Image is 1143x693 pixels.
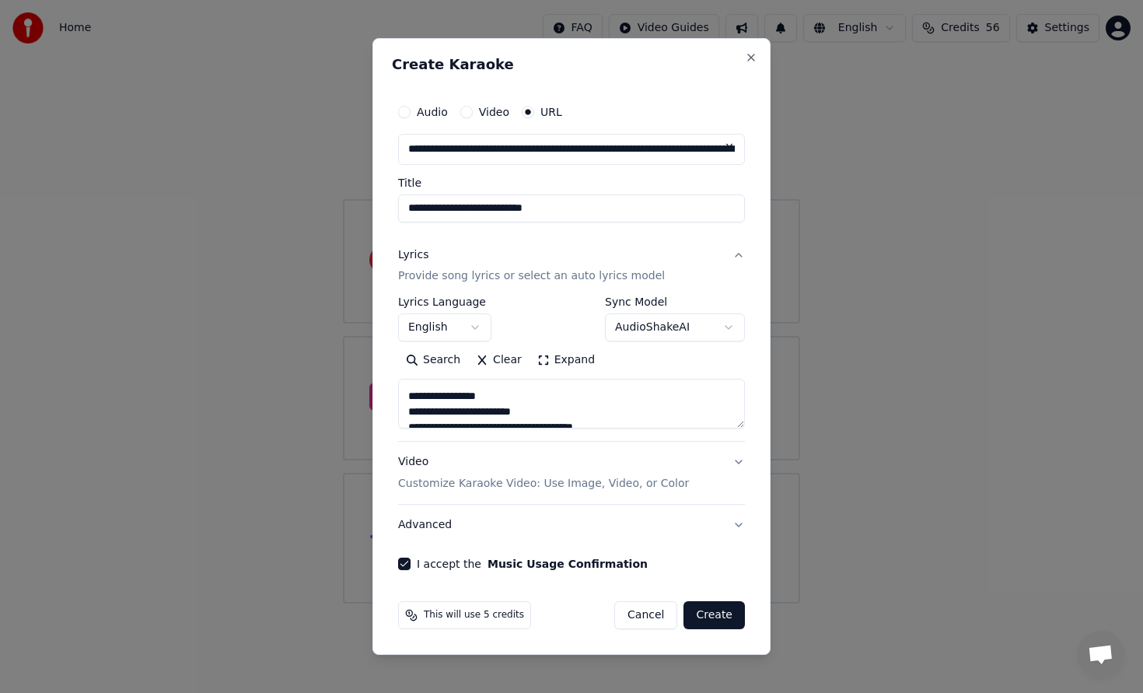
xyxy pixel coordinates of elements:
div: LyricsProvide song lyrics or select an auto lyrics model [398,297,745,442]
div: Lyrics [398,247,428,263]
h2: Create Karaoke [392,58,751,72]
label: Video [479,107,509,117]
span: This will use 5 credits [424,609,524,621]
p: Customize Karaoke Video: Use Image, Video, or Color [398,476,689,492]
label: Sync Model [605,297,745,308]
label: I accept the [417,558,648,569]
button: Advanced [398,505,745,545]
label: Lyrics Language [398,297,491,308]
p: Provide song lyrics or select an auto lyrics model [398,269,665,285]
button: Clear [468,348,530,373]
button: Expand [530,348,603,373]
button: Cancel [614,601,677,629]
div: Video [398,455,689,492]
button: Create [683,601,745,629]
label: Audio [417,107,448,117]
button: Search [398,348,468,373]
button: VideoCustomize Karaoke Video: Use Image, Video, or Color [398,443,745,505]
button: LyricsProvide song lyrics or select an auto lyrics model [398,235,745,297]
button: I accept the [488,558,648,569]
label: Title [398,177,745,188]
label: URL [540,107,562,117]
